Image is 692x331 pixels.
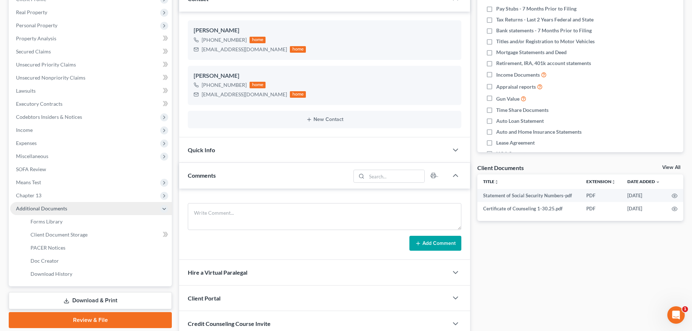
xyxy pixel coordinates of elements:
span: Means Test [16,179,41,185]
span: Unsecured Nonpriority Claims [16,74,85,81]
span: Lease Agreement [496,139,535,146]
span: Titles and/or Registration to Motor Vehicles [496,38,595,45]
a: Download & Print [9,292,172,309]
div: Client Documents [477,164,524,171]
div: [EMAIL_ADDRESS][DOMAIN_NAME] [202,46,287,53]
span: Personal Property [16,22,57,28]
div: [PERSON_NAME] [194,26,456,35]
a: Titleunfold_more [483,179,499,184]
td: [DATE] [622,202,666,215]
span: Income [16,127,33,133]
span: Auto Loan Statement [496,117,544,125]
button: Add Comment [409,236,461,251]
a: PACER Notices [25,241,172,254]
span: Real Property [16,9,47,15]
span: Credit Counseling Course Invite [188,320,271,327]
a: Unsecured Priority Claims [10,58,172,71]
span: Download History [31,271,72,277]
div: home [250,82,266,88]
span: Bank statements - 7 Months Prior to Filing [496,27,592,34]
span: Chapter 13 [16,192,41,198]
i: expand_more [656,180,660,184]
span: Time Share Documents [496,106,549,114]
span: Comments [188,172,216,179]
div: [PERSON_NAME] [194,72,456,80]
span: Gun Value [496,95,519,102]
span: Expenses [16,140,37,146]
span: Tax Returns - Last 2 Years Federal and State [496,16,594,23]
a: Doc Creator [25,254,172,267]
i: unfold_more [611,180,616,184]
a: Property Analysis [10,32,172,45]
td: PDF [580,189,622,202]
span: Miscellaneous [16,153,48,159]
a: Lawsuits [10,84,172,97]
span: Secured Claims [16,48,51,55]
a: View All [662,165,680,170]
div: [PHONE_NUMBER] [202,36,247,44]
td: PDF [580,202,622,215]
span: Unsecured Priority Claims [16,61,76,68]
span: Auto and Home Insurance Statements [496,128,582,136]
span: Doc Creator [31,258,59,264]
a: Forms Library [25,215,172,228]
button: New Contact [194,117,456,122]
span: 1 [682,306,688,312]
a: Client Document Storage [25,228,172,241]
span: Retirement, IRA, 401k account statements [496,60,591,67]
span: Appraisal reports [496,83,536,90]
td: Certificate of Counseling 1-30.25.pdf [477,202,580,215]
span: Codebtors Insiders & Notices [16,114,82,120]
i: unfold_more [494,180,499,184]
span: Pay Stubs - 7 Months Prior to Filing [496,5,576,12]
span: PACER Notices [31,245,65,251]
span: Additional Documents [16,205,67,211]
div: home [290,46,306,53]
iframe: Intercom live chat [667,306,685,324]
div: [EMAIL_ADDRESS][DOMAIN_NAME] [202,91,287,98]
td: [DATE] [622,189,666,202]
span: Client Portal [188,295,220,302]
div: home [250,37,266,43]
a: Review & File [9,312,172,328]
a: Date Added expand_more [627,179,660,184]
span: Executory Contracts [16,101,62,107]
a: Secured Claims [10,45,172,58]
a: Executory Contracts [10,97,172,110]
span: Lawsuits [16,88,36,94]
span: Income Documents [496,71,540,78]
a: Unsecured Nonpriority Claims [10,71,172,84]
a: Download History [25,267,172,280]
span: Quick Info [188,146,215,153]
div: home [290,91,306,98]
span: Mortgage Statements and Deed [496,49,567,56]
span: SOFA Review [16,166,46,172]
a: Extensionunfold_more [586,179,616,184]
span: Hire a Virtual Paralegal [188,269,247,276]
a: SOFA Review [10,163,172,176]
input: Search... [367,170,425,182]
div: [PHONE_NUMBER] [202,81,247,89]
td: Statement of Social Security Numbers-pdf [477,189,580,202]
span: Property Analysis [16,35,56,41]
span: Forms Library [31,218,62,225]
span: HOA Statement [496,150,532,157]
span: Client Document Storage [31,231,88,238]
